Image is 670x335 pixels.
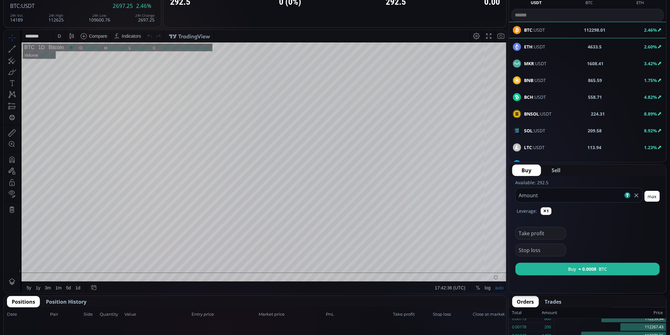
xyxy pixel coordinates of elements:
[644,111,657,117] b: 8.89%
[37,23,50,28] div: 9.817K
[41,296,91,307] button: Position History
[431,255,462,260] span: 17:42:36 (UTC)
[113,3,133,9] span: 2697.25
[545,323,551,331] div: 200
[491,255,500,260] div: auto
[558,309,663,317] div: Price
[10,14,23,17] div: 24h Vol.
[524,144,545,151] span: :USDT
[545,298,562,306] span: Trades
[481,255,487,260] div: log
[579,266,597,272] b: ≈ 0.0008
[644,77,657,83] b: 1.75%
[512,315,527,323] div: 0.00713
[48,14,64,17] div: 24h High
[524,111,539,117] b: BNSOL
[552,167,561,174] span: Sell
[89,14,110,17] div: 24h Low
[524,144,532,150] b: LTC
[46,298,86,306] span: Position History
[85,3,104,9] div: Compare
[125,16,128,20] div: L
[555,323,666,332] div: 112267.43
[645,191,660,202] button: max
[41,255,47,260] div: 3m
[524,44,533,50] b: ETH
[524,94,534,100] b: BCH
[540,296,566,307] button: Trades
[326,311,391,318] span: PnL
[524,77,546,84] span: :USDT
[517,298,534,306] span: Orders
[21,15,31,20] div: BTC
[429,252,464,264] button: 17:42:36 (UTC)
[588,144,602,151] b: 113.94
[524,111,552,117] span: :USDT
[590,161,602,167] b: 24.46
[259,311,324,318] span: Market price
[541,207,552,215] button: ✕1
[10,2,20,9] span: BTC
[10,14,23,22] div: 14189
[524,127,546,134] span: :USDT
[542,165,570,176] button: Sell
[20,2,35,9] span: :USDT
[588,77,602,84] b: 865.59
[545,315,551,323] div: 800
[54,3,57,9] div: D
[515,180,549,186] label: Available: 292.5
[542,309,558,317] div: Amount
[588,127,602,134] b: 209.58
[512,323,527,331] div: 0.00178
[515,263,660,275] button: Buy≈ 0.0008BTC
[32,255,37,260] div: 1y
[644,94,657,100] b: 4.82%
[470,252,479,264] div: Toggle Percentage
[152,16,172,20] div: 112298.00
[135,14,155,17] div: 24h Change
[512,309,542,317] div: Total
[79,16,98,20] div: 111763.22
[65,15,70,20] div: Market open
[473,311,503,318] span: Close at market
[555,315,666,323] div: 112259.34
[149,16,152,20] div: C
[6,85,11,91] div: 
[489,252,502,264] div: Toggle Auto Scale
[41,15,60,20] div: Bitcoin
[100,16,104,20] div: H
[644,161,657,167] b: 2.04%
[192,311,257,318] span: Entry price
[52,255,58,260] div: 1m
[21,23,34,28] div: Volume
[644,44,657,50] b: 2.60%
[644,60,657,66] b: 3.42%
[524,94,546,100] span: :USDT
[62,255,67,260] div: 5d
[136,3,151,9] span: 2.46%
[588,43,602,50] b: 4633.5
[524,60,534,66] b: MKR
[85,252,95,264] div: Go to
[522,167,532,174] span: Buy
[479,252,489,264] div: Toggle Log Scale
[7,311,48,318] span: Date
[7,296,40,307] button: Positions
[393,311,431,318] span: Take profit
[72,255,77,260] div: 1d
[118,3,137,9] div: Indicators
[104,16,123,20] div: 112625.00
[50,311,82,318] span: Pair
[524,161,535,167] b: LINK
[12,298,35,306] span: Positions
[433,311,471,318] span: Stop loss
[23,255,28,260] div: 5y
[524,128,533,134] b: SOL
[524,161,547,167] span: :USDT
[31,15,41,20] div: 1D
[517,208,537,214] label: Leverage:
[174,16,206,20] div: +534.78 (+0.48%)
[587,60,604,67] b: 1608.41
[644,144,657,150] b: 1.23%
[84,311,98,318] span: Side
